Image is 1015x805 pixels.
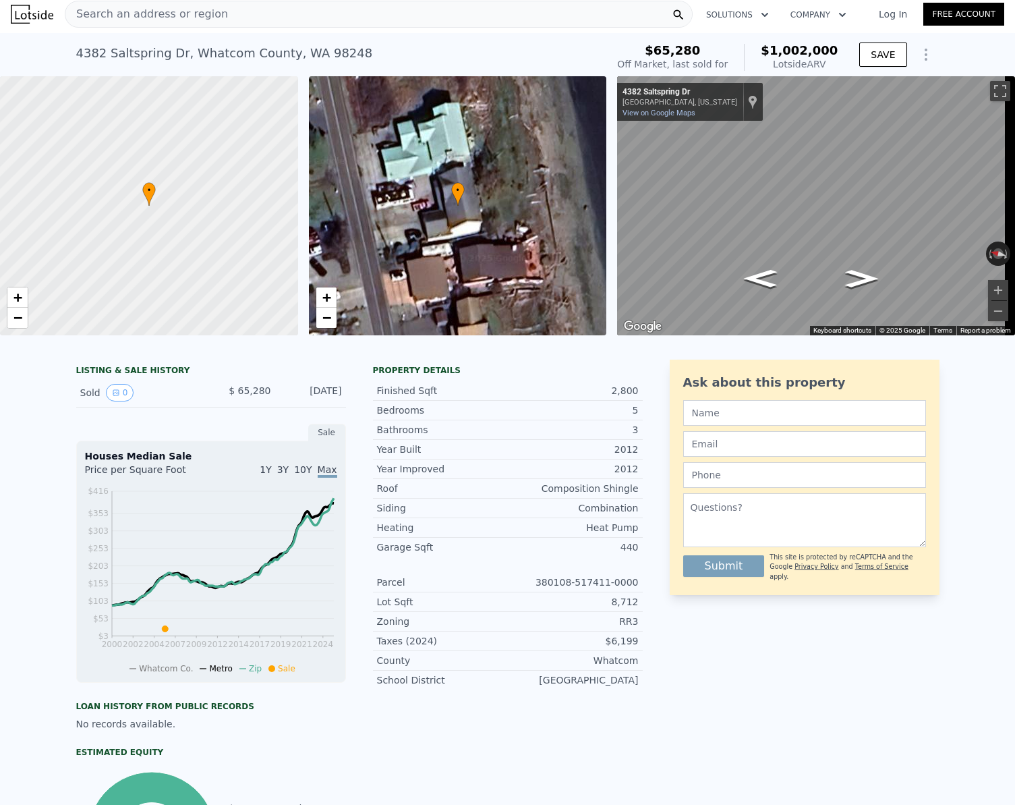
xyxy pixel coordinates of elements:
span: 3Y [277,464,289,475]
tspan: 2024 [312,640,333,649]
button: View historical data [106,384,134,401]
div: Heat Pump [508,521,639,534]
tspan: $303 [88,526,109,536]
div: Ask about this property [683,373,926,392]
a: Show location on map [748,94,757,109]
div: County [377,654,508,667]
div: Year Improved [377,462,508,476]
a: Free Account [923,3,1004,26]
button: Reset the view [985,246,1012,261]
button: Company [780,3,857,27]
div: No records available. [76,717,346,731]
tspan: 2021 [291,640,312,649]
div: 3 [508,423,639,437]
div: 440 [508,540,639,554]
span: + [322,289,330,306]
a: Open this area in Google Maps (opens a new window) [620,318,665,335]
span: © 2025 Google [879,327,925,334]
a: Terms of Service [855,563,908,570]
path: Go North, Saltspring Dr [730,266,791,292]
tspan: 2014 [228,640,249,649]
tspan: $153 [88,579,109,588]
tspan: 2000 [101,640,122,649]
span: Max [318,464,337,478]
span: 1Y [260,464,271,475]
div: Houses Median Sale [85,449,337,463]
div: Lot Sqft [377,595,508,609]
div: Parcel [377,576,508,589]
div: Loan history from public records [76,701,346,712]
span: Search an address or region [65,6,228,22]
div: 380108-517411-0000 [508,576,639,589]
span: − [13,309,22,326]
span: $65,280 [645,43,700,57]
a: View on Google Maps [622,109,695,117]
img: Lotside [11,5,53,24]
div: 8,712 [508,595,639,609]
div: Lotside ARV [761,57,838,71]
div: Property details [373,365,643,376]
div: Taxes (2024) [377,634,508,648]
span: $ 65,280 [229,385,270,396]
a: Zoom in [7,287,28,308]
div: Off Market, last sold for [617,57,728,71]
a: Log In [863,7,923,21]
button: Show Options [912,41,939,68]
span: + [13,289,22,306]
div: Garage Sqft [377,540,508,554]
div: Estimated Equity [76,747,346,758]
div: Composition Shingle [508,482,639,495]
tspan: $353 [88,509,109,518]
a: Zoom out [7,308,28,328]
div: Map [617,76,1015,335]
div: Zoning [377,615,508,628]
div: Bathrooms [377,423,508,437]
span: 10Y [294,464,312,475]
path: Go South, Saltspring Dr [831,266,892,292]
tspan: 2012 [207,640,228,649]
tspan: $203 [88,561,109,571]
div: 4382 Saltspring Dr [622,87,737,98]
div: [GEOGRAPHIC_DATA] [508,673,639,687]
div: Roof [377,482,508,495]
a: Zoom in [316,287,337,308]
a: Zoom out [316,308,337,328]
div: $6,199 [508,634,639,648]
input: Phone [683,462,926,488]
span: − [322,309,330,326]
a: Report a problem [960,327,1011,334]
img: Google [620,318,665,335]
button: Solutions [695,3,780,27]
div: [DATE] [282,384,342,401]
tspan: $103 [88,596,109,606]
button: Zoom in [988,280,1008,300]
div: • [451,182,465,206]
div: This site is protected by reCAPTCHA and the Google and apply. [770,553,925,582]
div: School District [377,673,508,687]
div: 5 [508,404,639,417]
tspan: 2017 [249,640,270,649]
div: Heating [377,521,508,534]
button: Zoom out [988,301,1008,321]
button: Submit [683,555,765,577]
tspan: 2002 [123,640,144,649]
span: • [142,184,156,196]
a: Privacy Policy [794,563,838,570]
tspan: 2004 [144,640,165,649]
div: LISTING & SALE HISTORY [76,365,346,379]
div: Year Built [377,443,508,456]
div: Price per Square Foot [85,463,211,484]
button: Rotate clockwise [1004,242,1011,266]
tspan: 2019 [270,640,291,649]
tspan: $53 [93,614,109,623]
tspan: 2007 [165,640,185,649]
div: Sold [80,384,200,401]
div: RR3 [508,615,639,628]
div: [GEOGRAPHIC_DATA], [US_STATE] [622,98,737,107]
input: Name [683,400,926,426]
tspan: $253 [88,544,109,553]
div: Siding [377,501,508,515]
div: Whatcom [508,654,639,667]
div: 2012 [508,462,639,476]
div: Finished Sqft [377,384,508,397]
